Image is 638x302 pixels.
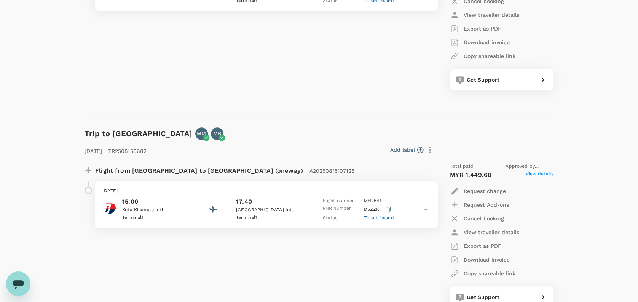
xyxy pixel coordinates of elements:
[450,35,510,49] button: Download invoice
[309,168,354,174] span: A20250815107126
[450,212,504,225] button: Cancel booking
[506,163,553,170] span: Approved by
[85,127,192,140] h6: Trip to [GEOGRAPHIC_DATA]
[450,22,501,35] button: Export as PDF
[197,130,206,137] p: MM
[6,271,30,296] iframe: Button to launch messaging window
[464,242,501,250] p: Export as PDF
[359,214,360,222] p: :
[450,253,510,267] button: Download invoice
[236,206,305,214] p: [GEOGRAPHIC_DATA] Intl
[359,197,360,205] p: :
[450,239,501,253] button: Export as PDF
[322,197,356,205] p: Flight number
[450,170,491,180] p: MYR 1,449.60
[464,215,504,222] p: Cancel booking
[467,77,499,83] span: Get Support
[450,198,509,212] button: Request Add-ons
[464,270,515,277] p: Copy shareable link
[85,143,147,157] p: [DATE] TR2508156682
[122,197,191,206] p: 15:00
[464,11,519,19] p: View traveller details
[464,228,519,236] p: View traveller details
[104,145,106,156] span: |
[467,294,499,300] span: Get Support
[236,197,252,206] p: 17:40
[364,197,381,205] p: MH 2641
[450,49,515,63] button: Copy shareable link
[464,201,509,209] p: Request Add-ons
[464,25,501,32] p: Export as PDF
[322,214,356,222] p: Status
[322,205,356,214] p: PNR number
[359,205,360,214] p: :
[305,165,307,176] span: |
[122,206,191,214] p: Kota Kinabalu Intl
[122,214,191,222] p: Terminal 1
[450,184,506,198] button: Request change
[102,201,118,216] img: Malaysia Airlines
[525,170,553,180] span: View details
[450,163,473,170] span: Total paid
[236,214,305,222] p: Terminal 1
[464,187,506,195] p: Request change
[464,52,515,60] p: Copy shareable link
[390,146,423,154] button: Add label
[464,256,510,263] p: Download invoice
[95,163,355,177] p: Flight from [GEOGRAPHIC_DATA] to [GEOGRAPHIC_DATA] (oneway)
[102,187,430,195] p: [DATE]
[364,215,394,220] span: Ticket issued
[450,267,515,280] button: Copy shareable link
[464,39,510,46] p: Download invoice
[450,8,519,22] button: View traveller details
[450,225,519,239] button: View traveller details
[364,205,392,214] p: D5ZZKT
[213,130,221,137] p: MB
